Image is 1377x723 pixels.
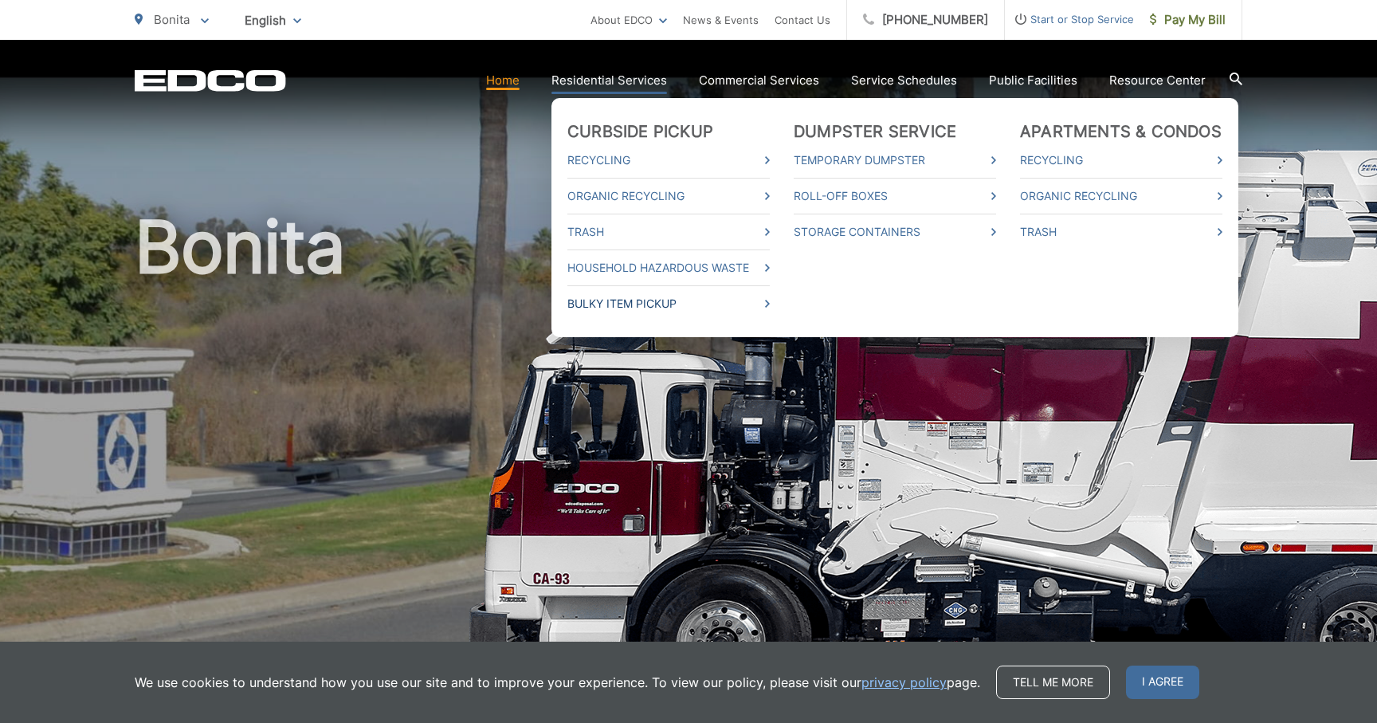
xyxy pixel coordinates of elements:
[794,122,956,141] a: Dumpster Service
[567,222,770,242] a: Trash
[683,10,759,29] a: News & Events
[861,673,947,692] a: privacy policy
[567,122,713,141] a: Curbside Pickup
[1150,10,1226,29] span: Pay My Bill
[567,187,770,206] a: Organic Recycling
[794,222,996,242] a: Storage Containers
[590,10,667,29] a: About EDCO
[775,10,830,29] a: Contact Us
[551,71,667,90] a: Residential Services
[486,71,520,90] a: Home
[1020,222,1222,242] a: Trash
[1020,122,1222,141] a: Apartments & Condos
[996,666,1110,699] a: Tell me more
[1109,71,1206,90] a: Resource Center
[794,151,996,170] a: Temporary Dumpster
[567,294,770,313] a: Bulky Item Pickup
[794,187,996,206] a: Roll-Off Boxes
[567,258,770,277] a: Household Hazardous Waste
[135,207,1242,712] h1: Bonita
[989,71,1077,90] a: Public Facilities
[135,673,980,692] p: We use cookies to understand how you use our site and to improve your experience. To view our pol...
[135,69,286,92] a: EDCD logo. Return to the homepage.
[154,12,190,27] span: Bonita
[1020,187,1222,206] a: Organic Recycling
[699,71,819,90] a: Commercial Services
[567,151,770,170] a: Recycling
[851,71,957,90] a: Service Schedules
[1020,151,1222,170] a: Recycling
[233,6,313,34] span: English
